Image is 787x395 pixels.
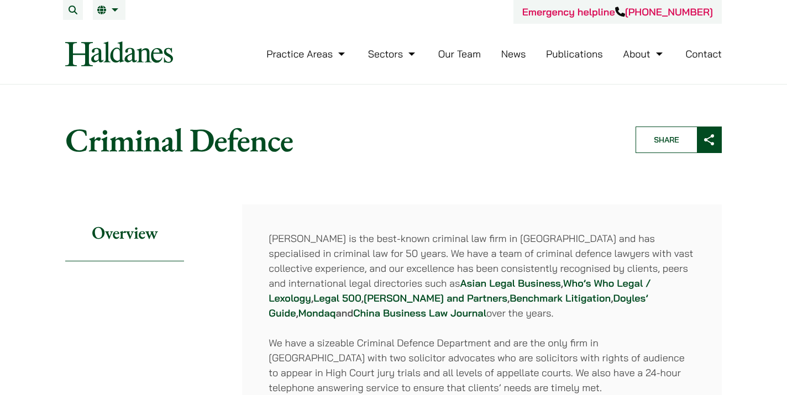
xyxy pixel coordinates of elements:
[269,277,651,304] a: Who’s Who Legal / Lexology
[522,6,713,18] a: Emergency helpline[PHONE_NUMBER]
[269,292,648,319] a: Doyles’ Guide
[636,127,697,152] span: Share
[501,48,526,60] a: News
[269,335,695,395] p: We have a sizeable Criminal Defence Department and are the only firm in [GEOGRAPHIC_DATA] with tw...
[65,204,184,261] h2: Overview
[97,6,121,14] a: EN
[296,307,298,319] strong: ,
[311,292,313,304] strong: ,
[438,48,481,60] a: Our Team
[364,292,507,304] a: [PERSON_NAME] and Partners
[368,48,418,60] a: Sectors
[353,307,486,319] a: China Business Law Journal
[623,48,665,60] a: About
[636,127,722,153] button: Share
[460,277,560,289] a: Asian Legal Business
[313,292,361,304] a: Legal 500
[507,292,613,304] strong: , ,
[269,231,695,320] p: [PERSON_NAME] is the best-known criminal law firm in [GEOGRAPHIC_DATA] and has specialised in cri...
[546,48,603,60] a: Publications
[335,307,353,319] strong: and
[561,277,563,289] strong: ,
[65,120,617,160] h1: Criminal Defence
[510,292,611,304] a: Benchmark Litigation
[685,48,722,60] a: Contact
[298,307,336,319] a: Mondaq
[266,48,348,60] a: Practice Areas
[361,292,364,304] strong: ,
[65,41,173,66] img: Logo of Haldanes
